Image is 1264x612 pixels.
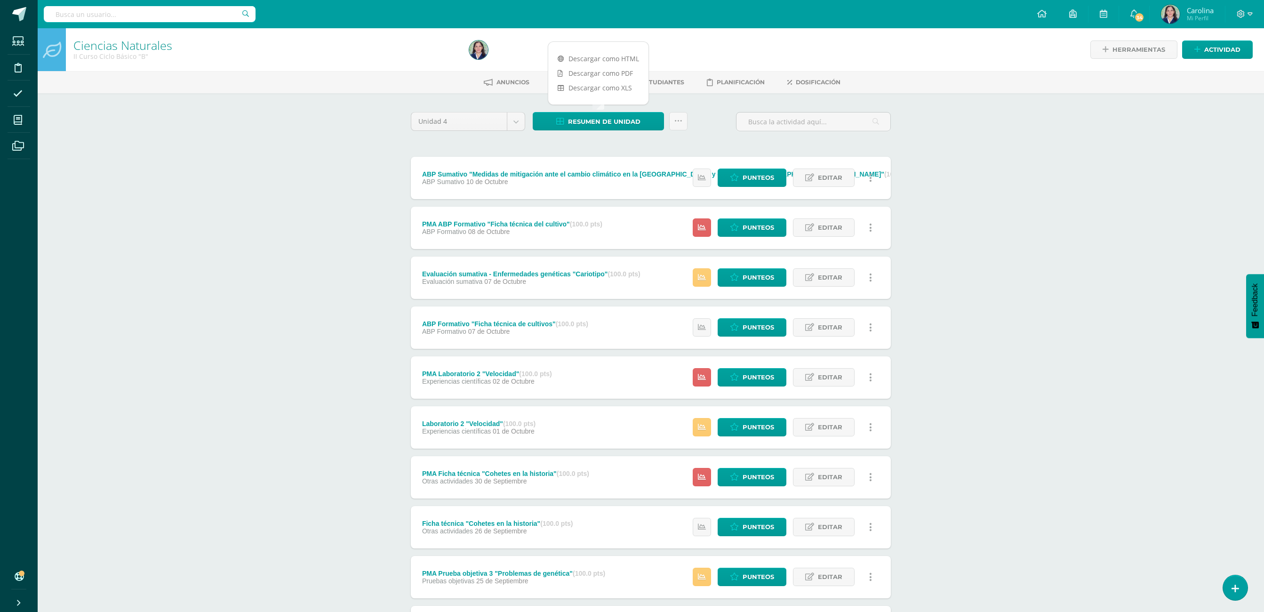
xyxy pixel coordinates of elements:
[718,318,786,337] a: Punteos
[718,169,786,187] a: Punteos
[557,470,589,477] strong: (100.0 pts)
[743,468,774,486] span: Punteos
[1251,283,1259,316] span: Feedback
[422,328,466,335] span: ABP Formativo
[1090,40,1177,59] a: Herramientas
[743,269,774,286] span: Punteos
[493,378,535,385] span: 02 de Octubre
[641,79,684,86] span: Estudiantes
[533,112,664,130] a: Resumen de unidad
[548,81,648,95] a: Descargar como XLS
[44,6,256,22] input: Busca un usuario...
[422,520,573,527] div: Ficha técnica "Cohetes en la historia"
[743,369,774,386] span: Punteos
[818,219,842,236] span: Editar
[73,39,458,52] h1: Ciencias Naturales
[718,218,786,237] a: Punteos
[818,319,842,336] span: Editar
[743,568,774,586] span: Punteos
[422,270,640,278] div: Evaluación sumativa - Enfermedades genéticas "Cariotipo"
[718,568,786,586] a: Punteos
[422,320,588,328] div: ABP Formativo "Ficha técnica de cultivos"
[568,113,640,130] span: Resumen de unidad
[818,568,842,586] span: Editar
[743,319,774,336] span: Punteos
[468,228,510,235] span: 08 de Octubre
[548,51,648,66] a: Descargar como HTML
[1246,274,1264,338] button: Feedback - Mostrar encuesta
[818,468,842,486] span: Editar
[422,477,473,485] span: Otras actividades
[422,178,464,185] span: ABP Sumativo
[475,527,527,535] span: 26 de Septiembre
[476,577,528,585] span: 25 de Septiembre
[422,370,552,378] div: PMA Laboratorio 2 "Velocidad"
[422,470,589,477] div: PMA Ficha técnica "Cohetes en la historia"
[475,477,527,485] span: 30 de Septiembre
[496,79,529,86] span: Anuncios
[503,420,536,427] strong: (100.0 pts)
[608,270,640,278] strong: (100.0 pts)
[422,427,491,435] span: Experiencias científicas
[628,75,684,90] a: Estudiantes
[743,219,774,236] span: Punteos
[469,40,488,59] img: 0e4f86142828c9c674330d8c6b666712.png
[422,378,491,385] span: Experiencias científicas
[1187,6,1214,15] span: Carolina
[718,368,786,387] a: Punteos
[718,468,786,486] a: Punteos
[718,518,786,536] a: Punteos
[422,570,605,577] div: PMA Prueba objetiva 3 "Problemas de genética"
[422,228,466,235] span: ABP Formativo
[796,79,840,86] span: Dosificación
[818,169,842,186] span: Editar
[548,66,648,81] a: Descargar como PDF
[422,420,536,427] div: Laboratorio 2 "Velocidad"
[422,577,474,585] span: Pruebas objetivas
[743,518,774,536] span: Punteos
[1112,41,1165,58] span: Herramientas
[484,278,526,285] span: 07 de Octubre
[73,52,458,61] div: II Curso Ciclo Básico 'B'
[573,570,605,577] strong: (100.0 pts)
[717,79,765,86] span: Planificación
[422,527,473,535] span: Otras actividades
[422,170,917,178] div: ABP Sumativo "Medidas de mitigación ante el cambio climático en la [GEOGRAPHIC_DATA] y campus del...
[484,75,529,90] a: Anuncios
[1204,41,1240,58] span: Actividad
[411,113,525,130] a: Unidad 4
[468,328,510,335] span: 07 de Octubre
[493,427,535,435] span: 01 de Octubre
[570,220,602,228] strong: (100.0 pts)
[743,169,774,186] span: Punteos
[818,369,842,386] span: Editar
[743,419,774,436] span: Punteos
[707,75,765,90] a: Planificación
[519,370,552,378] strong: (100.0 pts)
[718,268,786,287] a: Punteos
[1182,40,1253,59] a: Actividad
[736,113,890,131] input: Busca la actividad aquí...
[1187,14,1214,22] span: Mi Perfil
[422,220,602,228] div: PMA ABP Formativo "Ficha técnica del cultivo"
[1134,12,1144,23] span: 34
[1161,5,1180,24] img: 0e4f86142828c9c674330d8c6b666712.png
[718,418,786,436] a: Punteos
[466,178,508,185] span: 10 de Octubre
[422,278,482,285] span: Evaluación sumativa
[818,269,842,286] span: Editar
[73,37,172,53] a: Ciencias Naturales
[556,320,588,328] strong: (100.0 pts)
[818,518,842,536] span: Editar
[418,113,500,130] span: Unidad 4
[818,419,842,436] span: Editar
[540,520,573,527] strong: (100.0 pts)
[787,75,840,90] a: Dosificación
